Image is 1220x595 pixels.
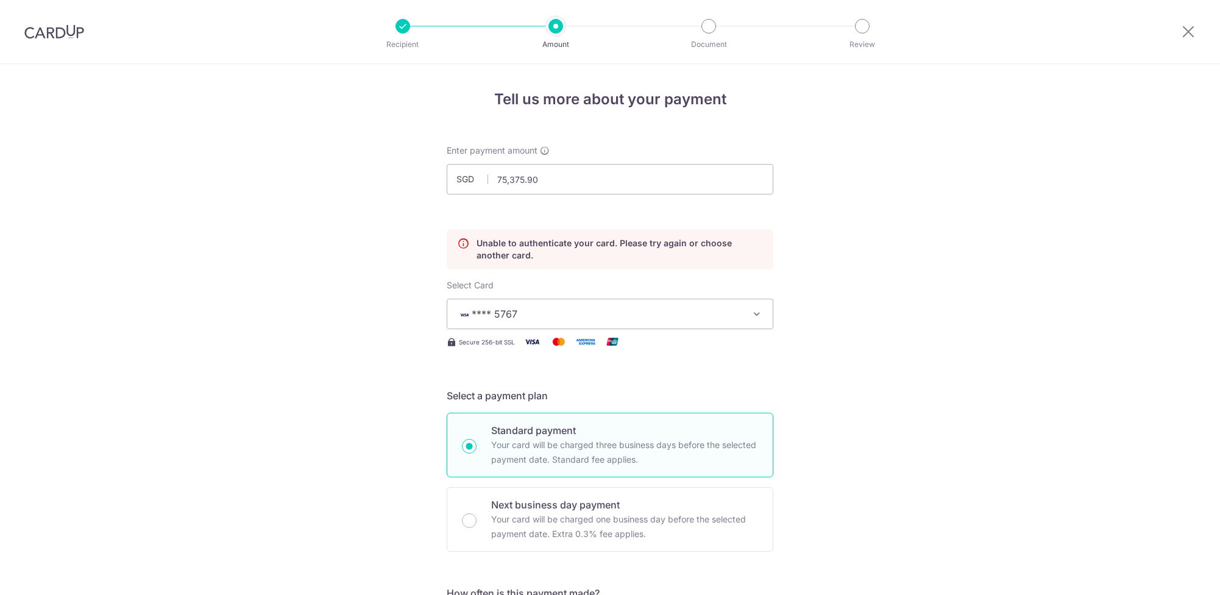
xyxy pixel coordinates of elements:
[520,334,544,349] img: Visa
[1141,558,1208,589] iframe: Opens a widget where you can find more information
[600,334,625,349] img: Union Pay
[477,237,763,262] p: Unable to authenticate your card. Please try again or choose another card.
[817,38,907,51] p: Review
[447,388,773,403] h5: Select a payment plan
[491,512,758,541] p: Your card will be charged one business day before the selected payment date. Extra 0.3% fee applies.
[24,24,84,39] img: CardUp
[511,38,601,51] p: Amount
[447,164,773,194] input: 0.00
[447,280,494,290] span: translation missing: en.payables.payment_networks.credit_card.summary.labels.select_card
[491,438,758,467] p: Your card will be charged three business days before the selected payment date. Standard fee appl...
[547,334,571,349] img: Mastercard
[447,144,537,157] span: Enter payment amount
[664,38,754,51] p: Document
[573,334,598,349] img: American Express
[447,88,773,110] h4: Tell us more about your payment
[456,173,488,185] span: SGD
[459,337,515,347] span: Secure 256-bit SSL
[491,423,758,438] p: Standard payment
[457,310,472,319] img: VISA
[491,497,758,512] p: Next business day payment
[358,38,448,51] p: Recipient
